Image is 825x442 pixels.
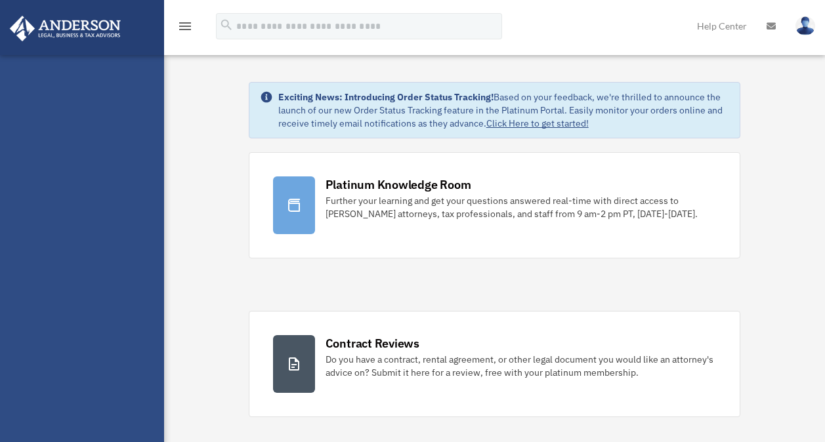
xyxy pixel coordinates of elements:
[278,91,494,103] strong: Exciting News: Introducing Order Status Tracking!
[219,18,234,32] i: search
[177,23,193,34] a: menu
[6,16,125,41] img: Anderson Advisors Platinum Portal
[795,16,815,35] img: User Pic
[249,311,741,417] a: Contract Reviews Do you have a contract, rental agreement, or other legal document you would like...
[326,335,419,352] div: Contract Reviews
[278,90,730,130] div: Based on your feedback, we're thrilled to announce the launch of our new Order Status Tracking fe...
[326,176,471,193] div: Platinum Knowledge Room
[326,353,717,379] div: Do you have a contract, rental agreement, or other legal document you would like an attorney's ad...
[249,152,741,258] a: Platinum Knowledge Room Further your learning and get your questions answered real-time with dire...
[177,18,193,34] i: menu
[326,194,717,220] div: Further your learning and get your questions answered real-time with direct access to [PERSON_NAM...
[486,117,589,129] a: Click Here to get started!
